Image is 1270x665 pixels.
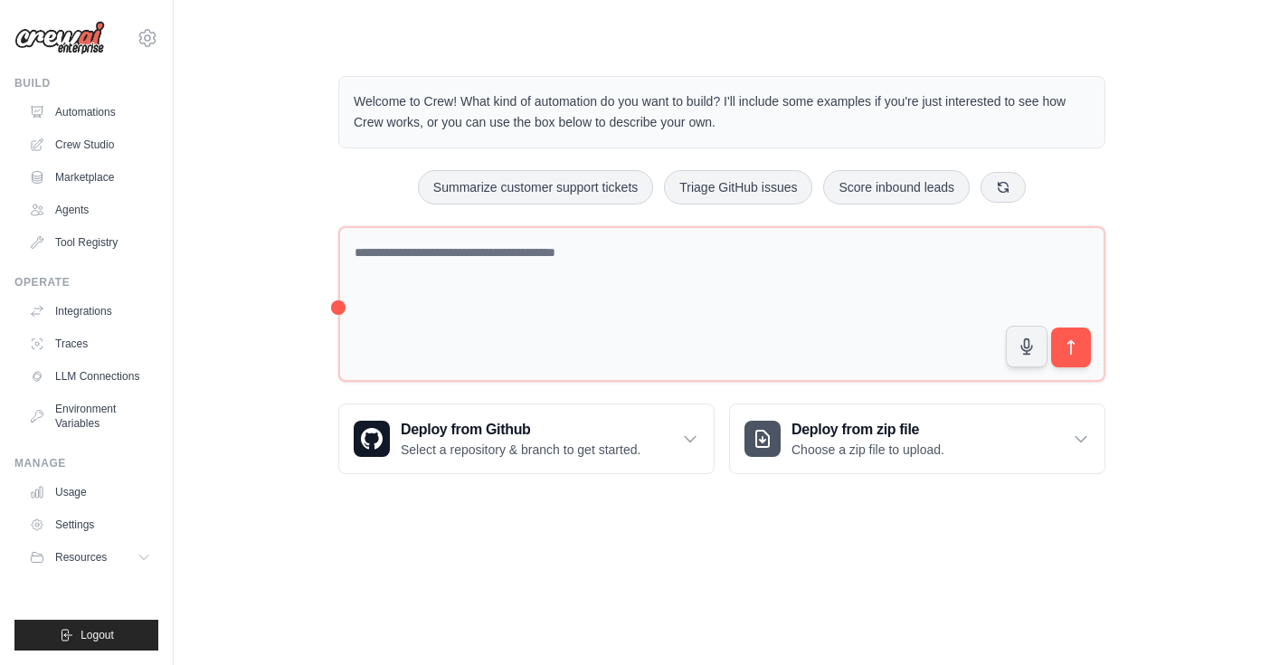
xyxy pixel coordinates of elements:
a: Agents [22,195,158,224]
span: Resources [55,550,107,565]
button: Logout [14,620,158,651]
h3: Create an automation [924,523,1205,547]
div: Build [14,76,158,90]
div: Manage [14,456,158,470]
span: Logout [81,628,114,642]
button: Score inbound leads [823,170,970,204]
a: Environment Variables [22,394,158,438]
button: Triage GitHub issues [664,170,812,204]
a: Traces [22,329,158,358]
button: Close walkthrough [1215,499,1228,513]
a: Tool Registry [22,228,158,257]
button: Summarize customer support tickets [418,170,653,204]
p: Select a repository & branch to get started. [401,441,640,459]
a: Crew Studio [22,130,158,159]
a: Marketplace [22,163,158,192]
p: Welcome to Crew! What kind of automation do you want to build? I'll include some examples if you'... [354,91,1090,133]
p: Choose a zip file to upload. [791,441,944,459]
a: LLM Connections [22,362,158,391]
a: Settings [22,510,158,539]
div: Operate [14,275,158,290]
a: Usage [22,478,158,507]
h3: Deploy from zip file [791,419,944,441]
img: Logo [14,21,105,55]
p: Describe the automation you want to build, select an example option, or use the microphone to spe... [924,555,1205,613]
a: Automations [22,98,158,127]
a: Integrations [22,297,158,326]
h3: Deploy from Github [401,419,640,441]
span: Step 1 [938,503,975,517]
button: Resources [22,543,158,572]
